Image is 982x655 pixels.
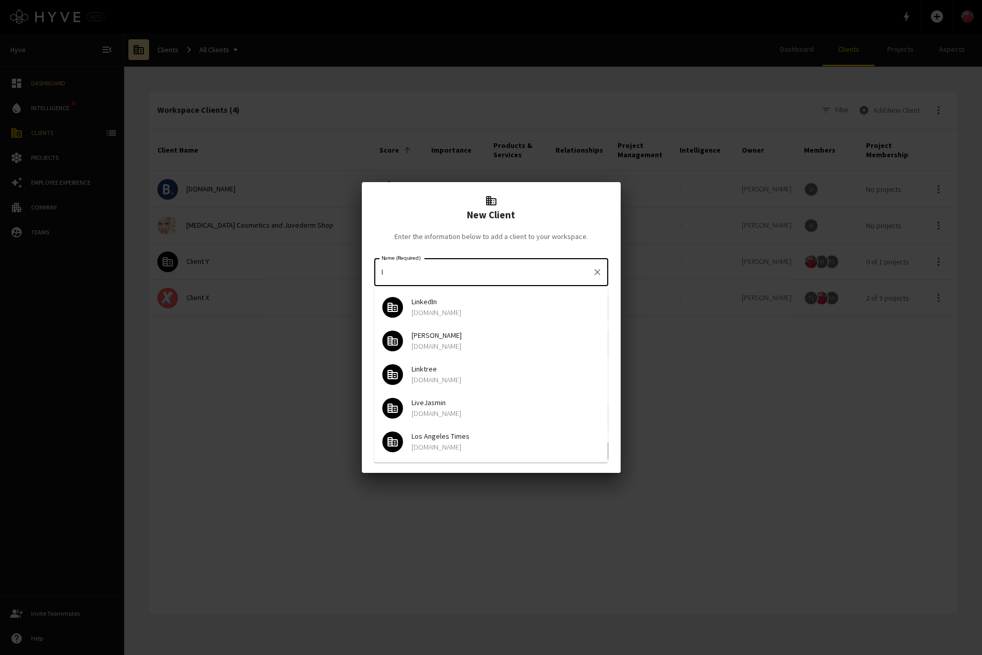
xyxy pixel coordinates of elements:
[412,307,600,318] p: [DOMAIN_NAME]
[412,330,600,341] span: [PERSON_NAME]
[412,375,600,385] p: [DOMAIN_NAME]
[412,341,600,351] p: [DOMAIN_NAME]
[412,442,600,452] p: [DOMAIN_NAME]
[412,364,600,375] span: Linktree
[412,296,600,307] span: LinkedIn
[412,431,600,442] span: Los Angeles Times
[412,408,600,419] p: [DOMAIN_NAME]
[412,397,600,408] span: LiveJasmin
